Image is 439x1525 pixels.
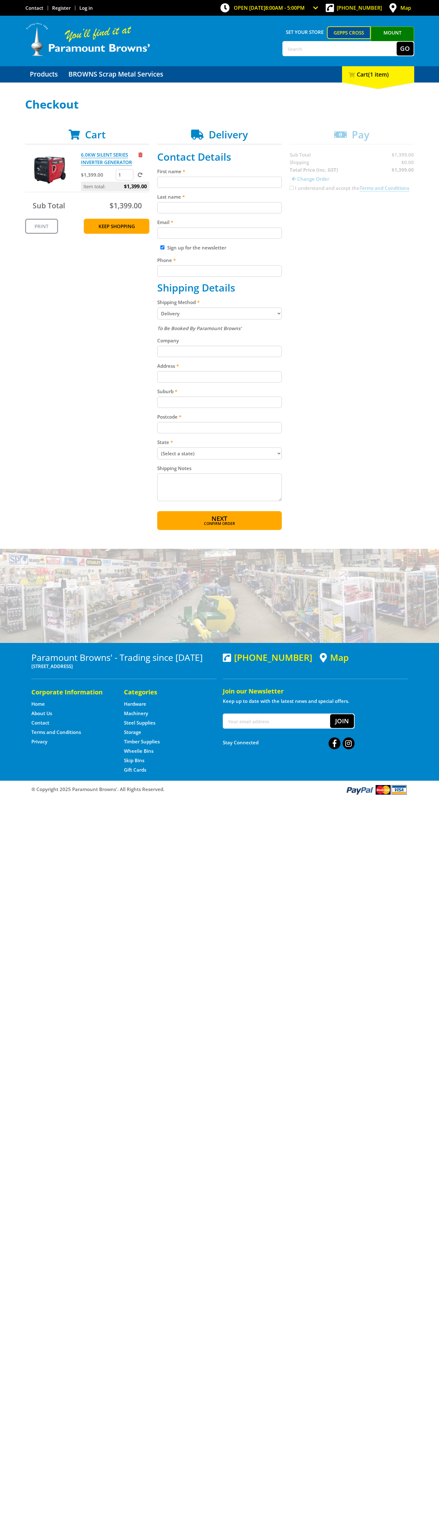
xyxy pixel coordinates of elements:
[124,738,160,745] a: Go to the Timber Supplies page
[223,735,355,750] div: Stay Connected
[209,128,248,141] span: Delivery
[157,282,282,294] h2: Shipping Details
[31,701,45,707] a: Go to the Home page
[157,447,282,459] select: Please select your state.
[157,256,282,264] label: Phone
[283,42,397,56] input: Search
[157,177,282,188] input: Please enter your first name.
[25,784,414,795] div: ® Copyright 2025 Paramount Browns'. All Rights Reserved.
[85,128,106,141] span: Cart
[368,71,389,78] span: (1 item)
[124,182,147,191] span: $1,399.00
[31,652,217,662] h3: Paramount Browns' - Trading since [DATE]
[157,325,242,331] em: To Be Booked By Paramount Browns'
[157,413,282,420] label: Postcode
[157,193,282,201] label: Last name
[157,371,282,383] input: Please enter your address.
[31,710,52,717] a: Go to the About Us page
[64,66,168,83] a: Go to the BROWNS Scrap Metal Services page
[282,26,327,38] span: Set your store
[84,219,149,234] a: Keep Shopping
[157,464,282,472] label: Shipping Notes
[157,388,282,395] label: Suburb
[124,767,146,773] a: Go to the Gift Cards page
[25,219,58,234] a: Print
[81,182,149,191] p: Item total:
[157,298,282,306] label: Shipping Method
[223,652,312,662] div: [PHONE_NUMBER]
[157,227,282,239] input: Please enter your email address.
[81,152,132,166] a: 6.0KW SILENT SERIES INVERTER GENERATOR
[81,171,115,179] p: $1,399.00
[371,26,414,50] a: Mount [PERSON_NAME]
[124,729,141,736] a: Go to the Storage page
[157,337,282,344] label: Company
[157,397,282,408] input: Please enter your suburb.
[31,151,69,189] img: 6.0KW SILENT SERIES INVERTER GENERATOR
[223,697,408,705] p: Keep up to date with the latest news and special offers.
[124,757,144,764] a: Go to the Skip Bins page
[110,201,142,211] span: $1,399.00
[124,710,148,717] a: Go to the Machinery page
[157,362,282,370] label: Address
[138,152,142,158] a: Remove from cart
[157,168,282,175] label: First name
[31,729,81,736] a: Go to the Terms and Conditions page
[25,98,414,111] h1: Checkout
[234,4,305,11] span: OPEN [DATE]
[157,308,282,319] select: Please select a shipping method.
[124,701,146,707] a: Go to the Hardware page
[157,438,282,446] label: State
[157,511,282,530] button: Next Confirm order
[31,688,111,697] h5: Corporate Information
[157,202,282,213] input: Please enter your last name.
[157,151,282,163] h2: Contact Details
[25,66,62,83] a: Go to the Products page
[211,514,227,523] span: Next
[31,738,47,745] a: Go to the Privacy page
[157,422,282,433] input: Please enter your postcode.
[31,720,49,726] a: Go to the Contact page
[124,748,153,754] a: Go to the Wheelie Bins page
[79,5,93,11] a: Log in
[320,652,349,663] a: View a map of Gepps Cross location
[124,688,204,697] h5: Categories
[342,66,414,83] div: Cart
[223,687,408,696] h5: Join our Newsletter
[265,4,305,11] span: 8:00am - 5:00pm
[330,714,354,728] button: Join
[157,265,282,277] input: Please enter your telephone number.
[33,201,65,211] span: Sub Total
[171,522,268,526] span: Confirm order
[25,5,43,11] a: Go to the Contact page
[167,244,226,251] label: Sign up for the newsletter
[52,5,71,11] a: Go to the registration page
[345,784,408,795] img: PayPal, Mastercard, Visa accepted
[124,720,155,726] a: Go to the Steel Supplies page
[157,218,282,226] label: Email
[31,662,217,670] p: [STREET_ADDRESS]
[25,22,151,57] img: Paramount Browns'
[397,42,414,56] button: Go
[223,714,330,728] input: Your email address
[327,26,371,39] a: Gepps Cross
